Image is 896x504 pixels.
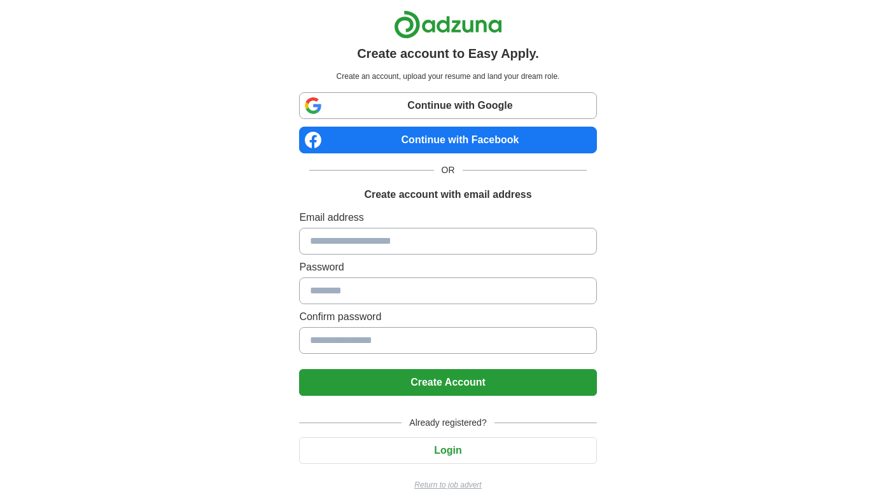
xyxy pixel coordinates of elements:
[299,479,596,491] a: Return to job advert
[299,210,596,225] label: Email address
[394,10,502,39] img: Adzuna logo
[299,437,596,464] button: Login
[299,445,596,456] a: Login
[402,416,494,430] span: Already registered?
[299,92,596,119] a: Continue with Google
[357,44,539,63] h1: Create account to Easy Apply.
[299,309,596,325] label: Confirm password
[299,127,596,153] a: Continue with Facebook
[364,187,531,202] h1: Create account with email address
[299,369,596,396] button: Create Account
[434,164,463,177] span: OR
[299,260,596,275] label: Password
[302,71,594,82] p: Create an account, upload your resume and land your dream role.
